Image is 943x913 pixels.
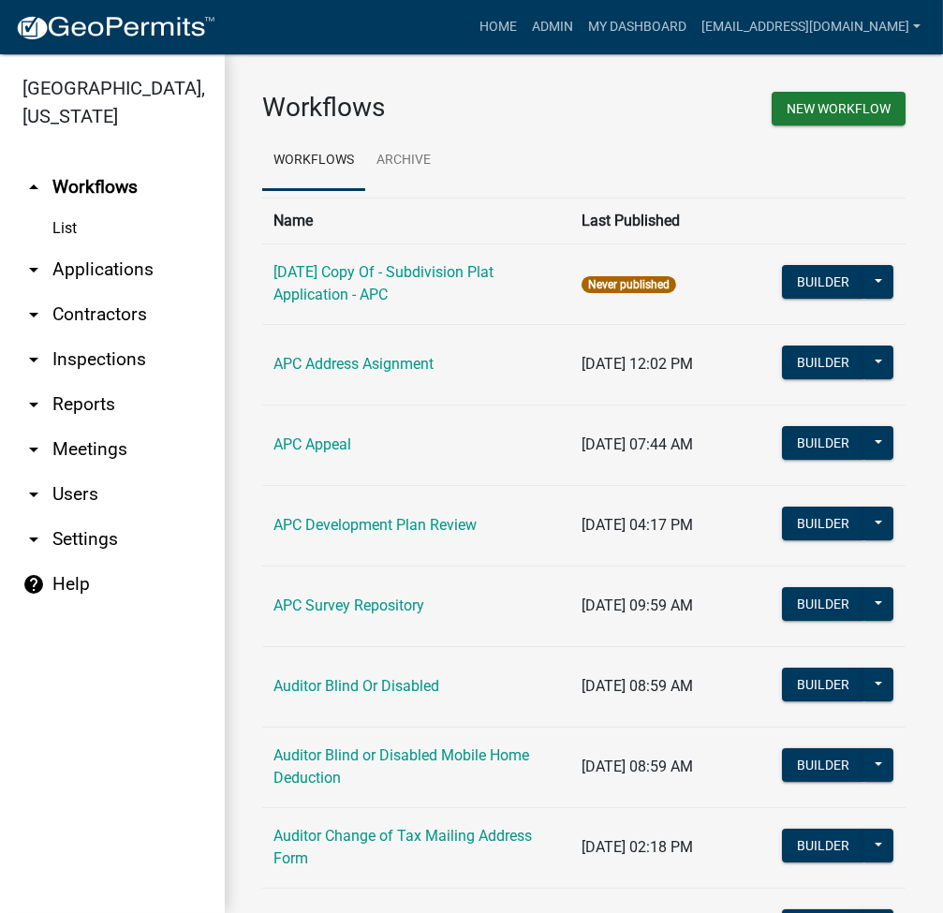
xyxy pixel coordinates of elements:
span: [DATE] 12:02 PM [582,355,693,373]
a: Auditor Change of Tax Mailing Address Form [273,827,532,867]
a: [EMAIL_ADDRESS][DOMAIN_NAME] [694,9,928,45]
h3: Workflows [262,92,570,124]
button: Builder [782,346,864,379]
i: arrow_drop_down [22,348,45,371]
a: Admin [524,9,581,45]
span: [DATE] 09:59 AM [582,596,693,614]
th: Last Published [570,198,770,243]
button: Builder [782,426,864,460]
a: [DATE] Copy Of - Subdivision Plat Application - APC [273,263,494,303]
button: Builder [782,829,864,862]
span: Never published [582,276,676,293]
a: APC Appeal [273,435,351,453]
button: Builder [782,748,864,782]
i: arrow_drop_down [22,393,45,416]
a: Archive [365,131,442,191]
i: arrow_drop_down [22,303,45,326]
button: Builder [782,587,864,621]
i: arrow_drop_down [22,438,45,461]
span: [DATE] 02:18 PM [582,838,693,856]
button: Builder [782,668,864,701]
a: Auditor Blind or Disabled Mobile Home Deduction [273,746,529,787]
a: Home [472,9,524,45]
span: [DATE] 04:17 PM [582,516,693,534]
a: My Dashboard [581,9,694,45]
span: [DATE] 08:59 AM [582,758,693,775]
a: Workflows [262,131,365,191]
i: arrow_drop_up [22,176,45,199]
a: Auditor Blind Or Disabled [273,677,439,695]
th: Name [262,198,570,243]
i: help [22,573,45,596]
button: Builder [782,507,864,540]
i: arrow_drop_down [22,528,45,551]
a: APC Address Asignment [273,355,434,373]
button: Builder [782,265,864,299]
span: [DATE] 07:44 AM [582,435,693,453]
i: arrow_drop_down [22,483,45,506]
button: New Workflow [772,92,906,125]
span: [DATE] 08:59 AM [582,677,693,695]
a: APC Survey Repository [273,596,424,614]
a: APC Development Plan Review [273,516,477,534]
i: arrow_drop_down [22,258,45,281]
